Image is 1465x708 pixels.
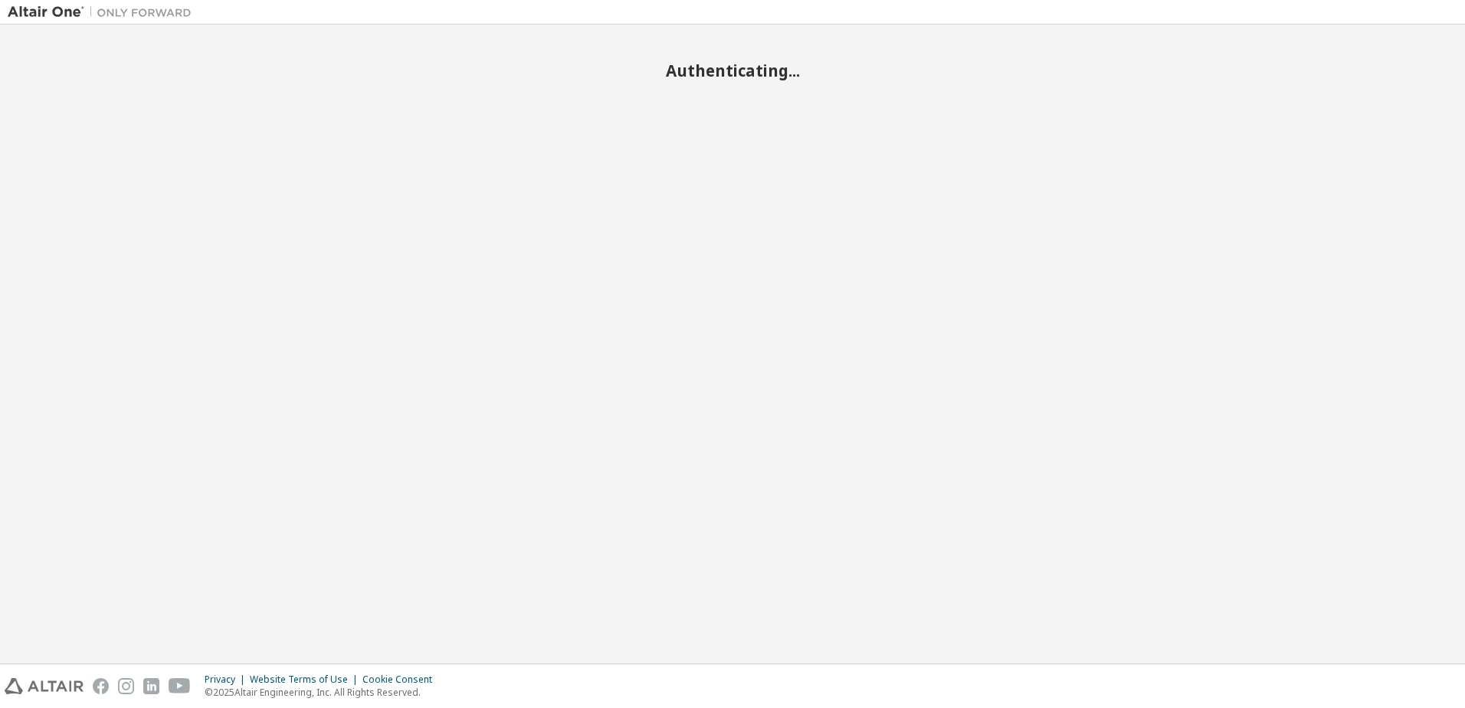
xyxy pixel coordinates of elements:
[8,61,1457,80] h2: Authenticating...
[8,5,199,20] img: Altair One
[118,678,134,694] img: instagram.svg
[5,678,84,694] img: altair_logo.svg
[362,674,441,686] div: Cookie Consent
[205,674,250,686] div: Privacy
[205,686,441,699] p: © 2025 Altair Engineering, Inc. All Rights Reserved.
[250,674,362,686] div: Website Terms of Use
[169,678,191,694] img: youtube.svg
[143,678,159,694] img: linkedin.svg
[93,678,109,694] img: facebook.svg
